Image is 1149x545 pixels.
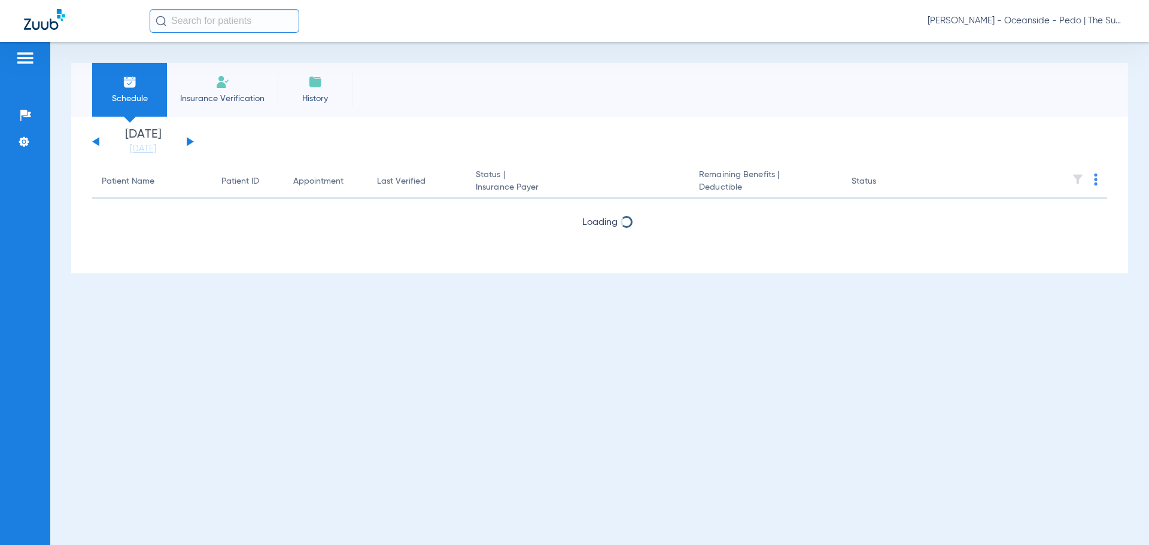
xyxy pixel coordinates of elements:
[123,75,137,89] img: Schedule
[928,15,1125,27] span: [PERSON_NAME] - Oceanside - Pedo | The Super Dentists
[156,16,166,26] img: Search Icon
[842,165,923,199] th: Status
[287,93,344,105] span: History
[1094,173,1098,185] img: group-dot-blue.svg
[221,175,274,188] div: Patient ID
[293,175,358,188] div: Appointment
[107,143,179,155] a: [DATE]
[582,218,618,227] span: Loading
[102,175,202,188] div: Patient Name
[101,93,158,105] span: Schedule
[16,51,35,65] img: hamburger-icon
[476,181,680,194] span: Insurance Payer
[1072,173,1084,185] img: filter.svg
[102,175,154,188] div: Patient Name
[377,175,457,188] div: Last Verified
[24,9,65,30] img: Zuub Logo
[466,165,689,199] th: Status |
[107,129,179,155] li: [DATE]
[699,181,832,194] span: Deductible
[377,175,425,188] div: Last Verified
[293,175,344,188] div: Appointment
[215,75,230,89] img: Manual Insurance Verification
[176,93,269,105] span: Insurance Verification
[150,9,299,33] input: Search for patients
[689,165,841,199] th: Remaining Benefits |
[221,175,259,188] div: Patient ID
[308,75,323,89] img: History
